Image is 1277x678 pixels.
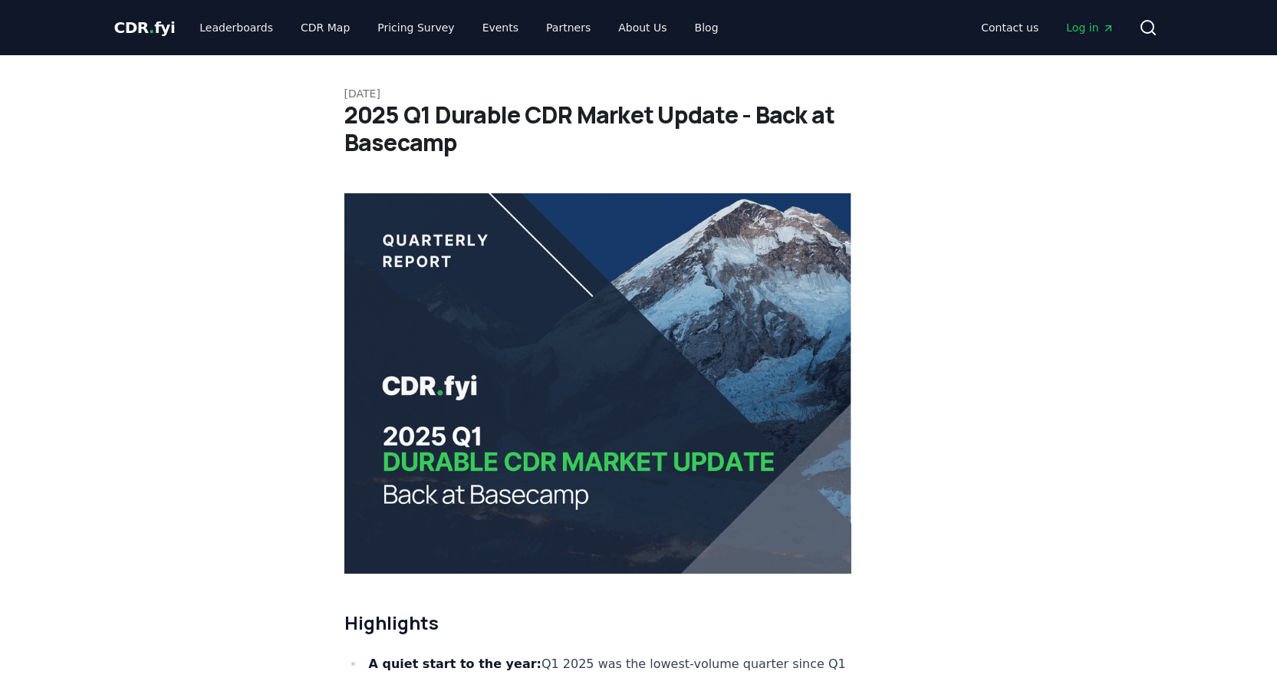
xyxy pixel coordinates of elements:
[187,14,285,41] a: Leaderboards
[365,14,466,41] a: Pricing Survey
[344,611,852,635] h2: Highlights
[114,17,176,38] a: CDR.fyi
[187,14,730,41] nav: Main
[344,101,933,156] h1: 2025 Q1 Durable CDR Market Update - Back at Basecamp
[969,14,1126,41] nav: Main
[114,18,176,37] span: CDR fyi
[534,14,603,41] a: Partners
[288,14,362,41] a: CDR Map
[149,18,154,37] span: .
[683,14,731,41] a: Blog
[606,14,679,41] a: About Us
[470,14,531,41] a: Events
[969,14,1051,41] a: Contact us
[369,657,541,671] strong: A quiet start to the year:
[1054,14,1126,41] a: Log in
[344,193,852,574] img: blog post image
[1066,20,1114,35] span: Log in
[344,86,933,101] p: [DATE]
